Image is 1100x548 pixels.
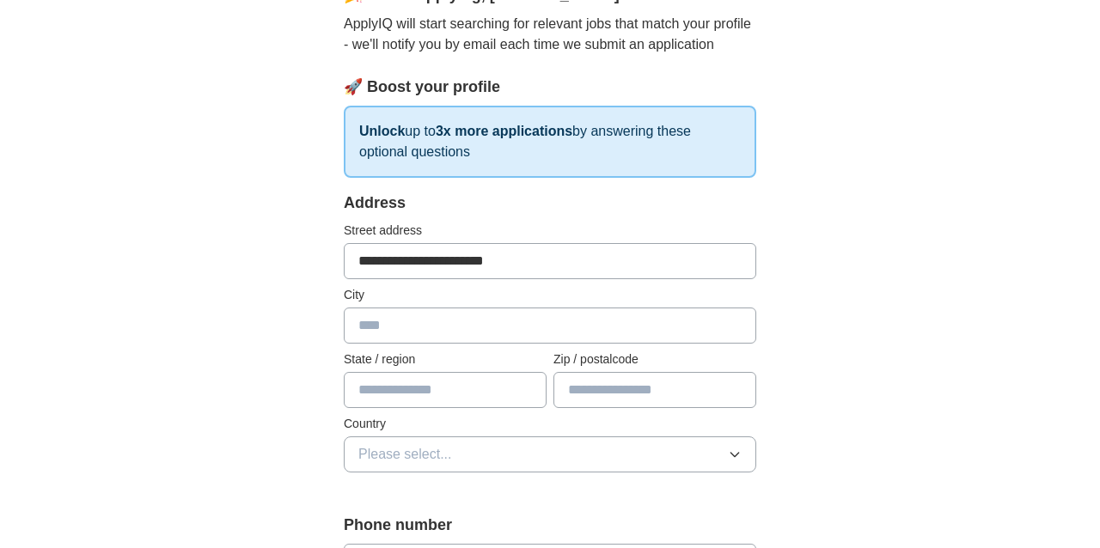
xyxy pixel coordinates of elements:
[344,514,756,537] label: Phone number
[358,444,452,465] span: Please select...
[344,286,756,304] label: City
[553,350,756,368] label: Zip / postalcode
[359,124,405,138] strong: Unlock
[344,14,756,55] p: ApplyIQ will start searching for relevant jobs that match your profile - we'll notify you by emai...
[344,350,547,368] label: State / region
[344,192,756,215] div: Address
[344,222,756,240] label: Street address
[344,106,756,178] p: up to by answering these optional questions
[344,415,756,433] label: Country
[436,124,572,138] strong: 3x more applications
[344,76,756,99] div: 🚀 Boost your profile
[344,436,756,472] button: Please select...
